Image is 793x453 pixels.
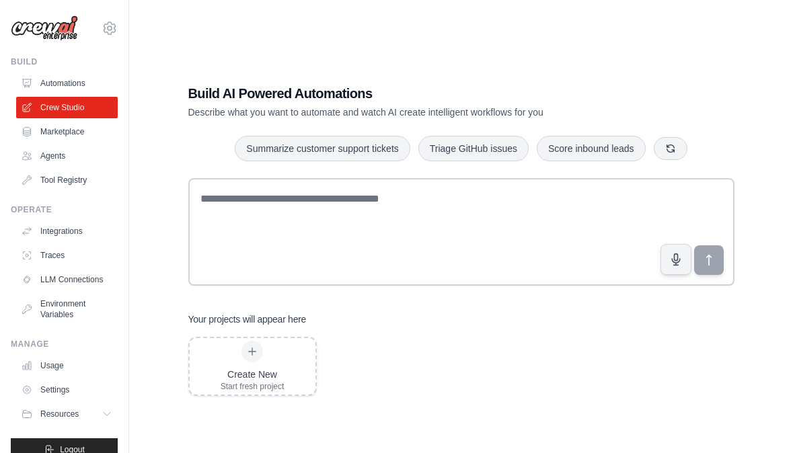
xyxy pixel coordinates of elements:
a: LLM Connections [16,269,118,290]
a: Crew Studio [16,97,118,118]
div: Operate [11,204,118,215]
h3: Your projects will appear here [188,313,307,326]
h1: Build AI Powered Automations [188,84,640,103]
a: Traces [16,245,118,266]
button: Get new suggestions [654,137,687,160]
a: Tool Registry [16,169,118,191]
div: Build [11,56,118,67]
button: Triage GitHub issues [418,136,529,161]
a: Marketplace [16,121,118,142]
a: Agents [16,145,118,167]
button: Resources [16,403,118,425]
div: Manage [11,339,118,349]
a: Usage [16,355,118,376]
a: Settings [16,379,118,401]
a: Environment Variables [16,293,118,325]
span: Resources [40,409,79,419]
a: Automations [16,73,118,94]
div: Create New [221,368,285,381]
a: Integrations [16,220,118,242]
button: Click to speak your automation idea [660,244,691,275]
img: Logo [11,15,78,41]
p: Describe what you want to automate and watch AI create intelligent workflows for you [188,106,640,119]
div: Start fresh project [221,381,285,392]
button: Summarize customer support tickets [235,136,410,161]
button: Score inbound leads [537,136,646,161]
